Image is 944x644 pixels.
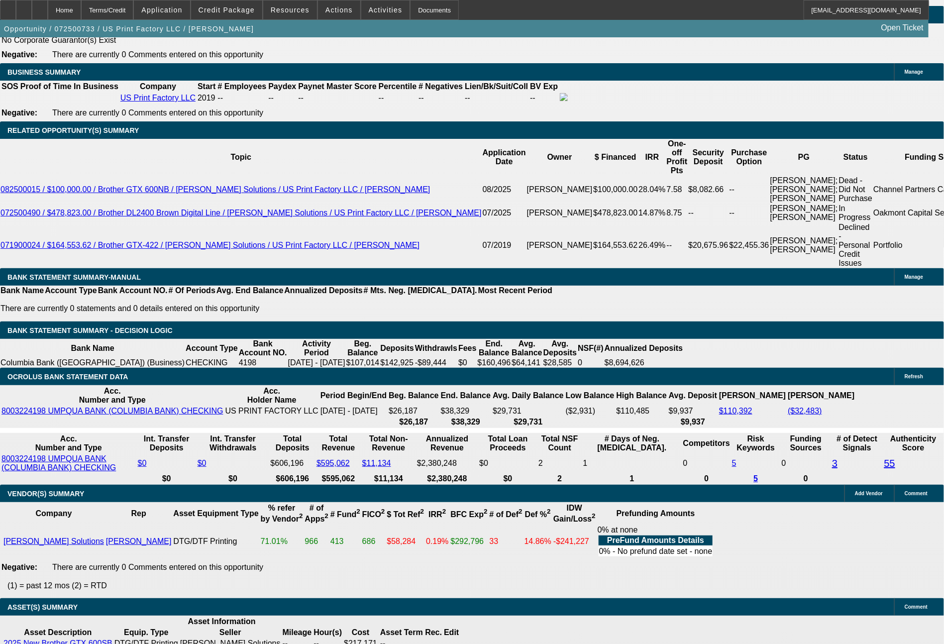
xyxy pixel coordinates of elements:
[330,525,361,558] td: 413
[683,434,731,453] th: Competitors
[490,510,523,519] b: # of Def
[770,222,839,268] td: [PERSON_NAME]; [PERSON_NAME]
[1,454,116,472] a: 8003224198 UMPQUA BANK (COLUMBIA BANK) CHECKING
[425,525,449,558] td: 0.19%
[44,286,98,296] th: Account Type
[593,204,638,222] td: $478,823.00
[604,339,683,358] th: Annualized Deposits
[683,474,731,484] th: 0
[458,358,477,368] td: $0
[583,434,682,453] th: # Days of Neg. [MEDICAL_DATA].
[363,286,478,296] th: # Mts. Neg. [MEDICAL_DATA].
[668,417,718,427] th: $9,937
[362,459,391,467] a: $11,134
[238,339,288,358] th: Bank Account NO.
[593,222,638,268] td: $164,553.62
[489,525,523,558] td: 33
[732,459,736,467] a: 5
[770,176,839,204] td: [PERSON_NAME]; [PERSON_NAME]; [PERSON_NAME]
[443,628,459,638] th: Edit
[330,510,360,519] b: # Fund
[543,358,578,368] td: $28,585
[905,604,928,610] span: Comment
[52,563,263,571] span: There are currently 0 Comments entered on this opportunity
[270,434,315,453] th: Total Deposits
[316,459,350,467] a: $595,062
[173,525,259,558] td: DTG/DTF Printing
[141,6,182,14] span: Application
[98,286,168,296] th: Bank Account NO.
[1,50,37,59] b: Negative:
[832,458,838,469] a: 3
[538,434,582,453] th: Sum of the Total NSF Count and Total Overdraft Fee Count from Ocrolus
[526,139,593,176] th: Owner
[788,407,822,415] a: ($32,483)
[0,304,552,313] p: There are currently 0 statements and 0 details entered on this opportunity
[380,628,442,638] th: Asset Term Recommendation
[380,339,415,358] th: Deposits
[884,458,895,469] a: 55
[20,82,119,92] th: Proof of Time In Business
[1,35,545,45] td: No Corporate Guarantor(s) Exist
[688,204,729,222] td: --
[325,6,353,14] span: Actions
[884,434,943,453] th: Authenticity Score
[318,0,360,19] button: Actions
[560,93,568,101] img: facebook-icon.png
[362,525,386,558] td: 686
[440,406,491,416] td: $38,329
[388,386,439,405] th: Beg. Balance
[770,204,839,222] td: [PERSON_NAME]; [PERSON_NAME]
[260,525,304,558] td: 71.01%
[417,474,478,484] th: $2,380,248
[268,93,297,104] td: --
[905,374,923,379] span: Refresh
[787,386,855,405] th: [PERSON_NAME]
[458,339,477,358] th: Fees
[666,139,688,176] th: One-off Profit Pts
[362,510,385,519] b: FICO
[388,417,439,427] th: $26,187
[419,94,463,103] div: --
[7,603,78,611] span: ASSET(S) SUMMARY
[388,406,439,416] td: $26,187
[492,417,564,427] th: $29,731
[0,241,420,249] a: 071900024 / $164,553.62 / Brother GTX-422 / [PERSON_NAME] Solutions / US Print Factory LLC / [PER...
[7,490,84,498] span: VENDOR(S) SUMMARY
[753,474,758,483] a: 5
[530,82,558,91] b: BV Exp
[7,68,81,76] span: BUSINESS SUMMARY
[479,454,537,473] td: $0
[198,82,215,91] b: Start
[482,139,526,176] th: Application Date
[484,508,487,516] sup: 2
[379,94,417,103] div: --
[217,94,223,102] span: --
[106,537,172,545] a: [PERSON_NAME]
[35,509,72,518] b: Company
[839,139,873,176] th: Status
[325,513,328,520] sup: 2
[638,139,666,176] th: IRR
[451,510,488,519] b: BFC Exp
[465,82,528,91] b: Lien/Bk/Suit/Coll
[168,286,216,296] th: # Of Periods
[729,139,770,176] th: Purchase Option
[185,339,238,358] th: Account Type
[577,339,604,358] th: NSF(#)
[839,204,873,222] td: In Progress
[839,222,873,268] td: Declined - Personal Credit Issues
[7,126,139,134] span: RELATED OPPORTUNITY(S) SUMMARY
[386,525,424,558] td: $58,284
[137,474,196,484] th: $0
[553,504,596,523] b: IDW Gain/Loss
[688,139,729,176] th: Security Deposit
[120,94,196,102] a: US Print Factory LLC
[131,509,146,518] b: Rep
[638,176,666,204] td: 28.04%
[593,176,638,204] td: $100,000.00
[199,6,255,14] span: Credit Package
[417,459,477,468] div: $2,380,248
[598,526,714,557] div: 0% at none
[7,273,141,281] span: BANK STATEMENT SUMMARY-MANUAL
